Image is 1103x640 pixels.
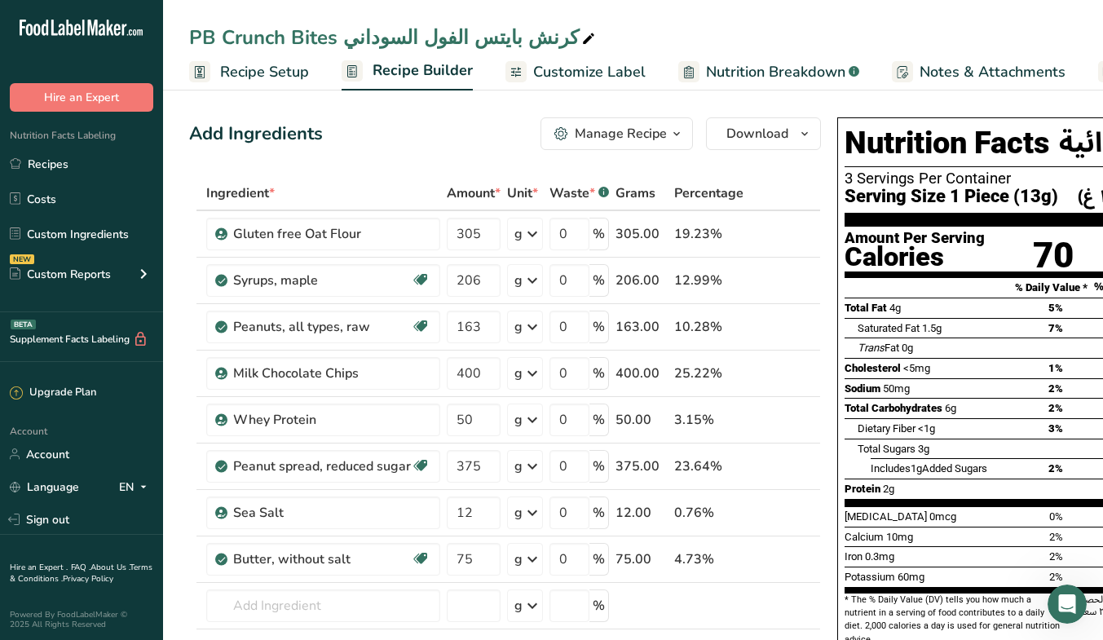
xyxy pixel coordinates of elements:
[615,271,668,290] div: 206.00
[871,462,987,474] span: Includes Added Sugars
[233,410,430,430] div: Whey Protein
[10,83,153,112] button: Hire an Expert
[674,317,743,337] div: 10.28%
[845,402,942,414] span: Total Carbohydrates
[119,477,153,497] div: EN
[514,596,523,616] div: g
[845,510,927,523] span: [MEDICAL_DATA]
[678,54,859,90] a: Nutrition Breakdown
[10,610,153,629] div: Powered By FoodLabelMaker © 2025 All Rights Reserved
[615,410,668,430] div: 50.00
[1048,422,1063,435] span: 3%
[206,183,275,203] span: Ingredient
[865,550,894,563] span: 0.3mg
[858,422,915,435] span: Dietary Fiber
[1049,550,1063,563] span: 2%
[342,52,473,91] a: Recipe Builder
[549,183,609,203] div: Waste
[514,410,523,430] div: g
[63,573,113,585] a: Privacy Policy
[1049,510,1063,523] span: 0%
[1048,462,1063,474] span: 2%
[858,342,885,354] i: Trans
[233,550,411,569] div: Butter, without salt
[674,271,743,290] div: 12.99%
[575,124,667,143] div: Manage Recipe
[845,382,880,395] span: Sodium
[189,54,309,90] a: Recipe Setup
[206,589,440,622] input: Add Ingredient
[189,121,323,148] div: Add Ingredients
[505,54,646,90] a: Customize Label
[845,280,1088,296] div: % Daily Value *
[11,320,36,329] div: BETA
[1048,585,1087,624] iframe: Intercom live chat
[615,364,668,383] div: 400.00
[883,483,894,495] span: 2g
[1049,571,1063,583] span: 2%
[883,382,910,395] span: 50mg
[706,61,845,83] span: Nutrition Breakdown
[10,266,111,283] div: Custom Reports
[845,571,895,583] span: Potassium
[1049,531,1063,543] span: 2%
[514,317,523,337] div: g
[514,224,523,244] div: g
[233,364,430,383] div: Milk Chocolate Chips
[918,422,935,435] span: <1g
[845,302,887,314] span: Total Fat
[1048,302,1063,314] span: 5%
[189,23,598,52] div: PB Crunch Bites كرنش بايتس الفول السوداني
[615,317,668,337] div: 163.00
[918,443,929,455] span: 3g
[674,364,743,383] div: 25.22%
[507,183,538,203] span: Unit
[845,231,985,268] div: Amount Per Serving
[911,462,922,474] span: 1g
[90,562,130,573] a: About Us .
[373,60,473,82] span: Recipe Builder
[889,302,901,314] span: 4g
[674,550,743,569] div: 4.73%
[1033,243,1074,269] div: 70
[706,117,821,150] button: Download
[858,322,920,334] span: Saturated Fat
[514,364,523,383] div: g
[615,183,655,203] span: Grams
[845,187,1058,207] span: Serving Size 1 Piece (13g)
[615,224,668,244] div: 305.00
[1048,402,1063,414] span: 2%
[615,550,668,569] div: 75.00
[945,402,956,414] span: 6g
[514,550,523,569] div: g
[1048,382,1063,395] span: 2%
[845,550,863,563] span: Iron
[615,503,668,523] div: 12.00
[929,510,956,523] span: 0mcg
[10,385,96,401] div: Upgrade Plan
[1048,322,1063,334] span: 7%
[858,342,899,354] span: Fat
[920,61,1065,83] span: Notes & Attachments
[674,457,743,476] div: 23.64%
[1048,362,1063,374] span: 1%
[540,117,693,150] button: Manage Recipe
[10,562,68,573] a: Hire an Expert .
[447,183,501,203] span: Amount
[10,562,152,585] a: Terms & Conditions .
[898,571,924,583] span: 60mg
[233,271,411,290] div: Syrups, maple
[902,342,913,354] span: 0g
[674,503,743,523] div: 0.76%
[514,271,523,290] div: g
[233,503,430,523] div: Sea Salt
[615,457,668,476] div: 375.00
[514,503,523,523] div: g
[674,410,743,430] div: 3.15%
[674,224,743,244] div: 19.23%
[845,362,901,374] span: Cholesterol
[533,61,646,83] span: Customize Label
[845,531,884,543] span: Calcium
[903,362,930,374] span: <5mg
[858,443,915,455] span: Total Sugars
